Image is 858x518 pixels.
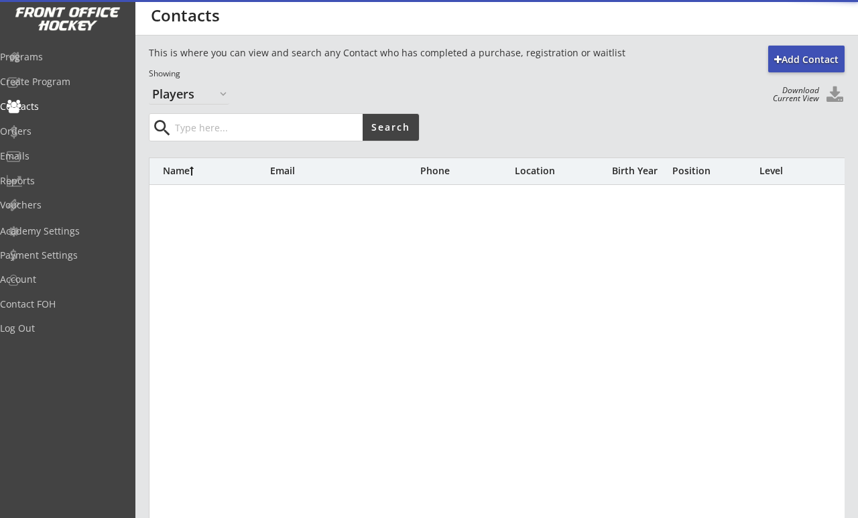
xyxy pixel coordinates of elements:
[766,86,819,103] div: Download Current View
[612,166,666,176] div: Birth Year
[672,166,753,176] div: Position
[759,166,840,176] div: Level
[151,117,173,139] button: search
[270,166,418,176] div: Email
[163,166,270,176] div: Name
[149,68,713,80] div: Showing
[420,166,514,176] div: Phone
[768,53,845,66] div: Add Contact
[824,86,845,105] button: Click to download all Contacts. Your browser settings may try to block it, check your security se...
[149,46,713,60] div: This is where you can view and search any Contact who has completed a purchase, registration or w...
[515,166,609,176] div: Location
[363,114,419,141] button: Search
[172,114,363,141] input: Type here...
